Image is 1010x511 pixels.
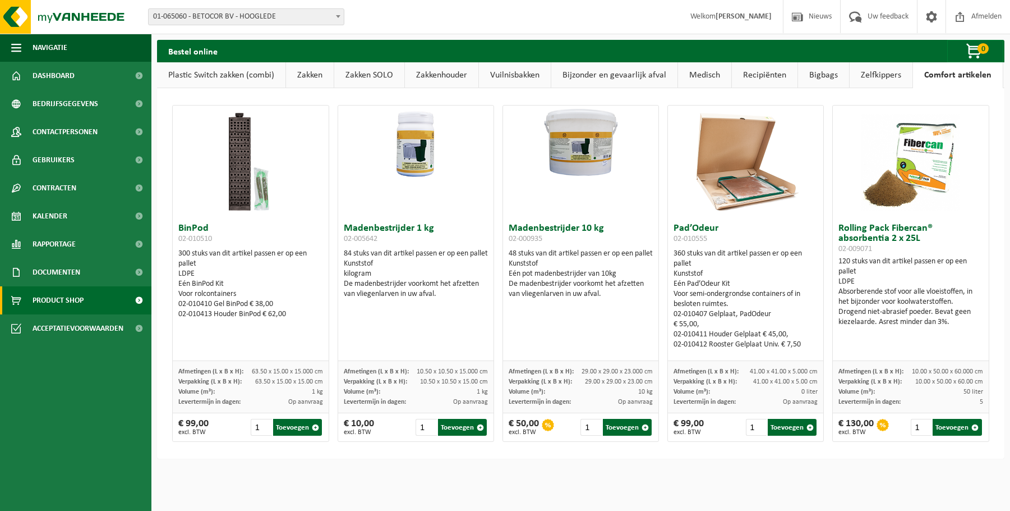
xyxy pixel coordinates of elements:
[178,279,322,289] div: Eén BinPod Kit
[286,62,334,88] a: Zakken
[33,258,80,286] span: Documenten
[33,314,123,343] span: Acceptatievoorwaarden
[838,419,874,436] div: € 130,00
[716,12,772,21] strong: [PERSON_NAME]
[509,368,574,375] span: Afmetingen (L x B x H):
[33,230,76,258] span: Rapportage
[33,62,75,90] span: Dashboard
[312,389,323,395] span: 1 kg
[838,368,903,375] span: Afmetingen (L x B x H):
[344,368,409,375] span: Afmetingen (L x B x H):
[178,289,322,320] div: Voor rolcontainers 02-010410 Gel BinPod € 38,00 02-010413 Houder BinPod € 62,00
[674,235,707,243] span: 02-010555
[157,62,285,88] a: Plastic Switch zakken (combi)
[850,62,912,88] a: Zelfkippers
[674,419,704,436] div: € 99,00
[420,378,488,385] span: 10.50 x 10.50 x 15.00 cm
[509,389,545,395] span: Volume (m³):
[509,269,653,279] div: Eén pot madenbestrijder van 10kg
[980,399,983,405] span: 5
[618,399,653,405] span: Op aanvraag
[178,368,243,375] span: Afmetingen (L x B x H):
[178,419,209,436] div: € 99,00
[178,223,322,246] h3: BinPod
[915,378,983,385] span: 10.00 x 50.00 x 60.00 cm
[509,378,572,385] span: Verpakking (L x B x H):
[674,279,818,289] div: Eén Pad’Odeur Kit
[509,249,653,299] div: 48 stuks van dit artikel passen er op een pallet
[911,419,932,436] input: 1
[338,106,494,184] img: 02-005642
[838,245,872,253] span: 02-009071
[195,106,307,218] img: 02-010510
[753,378,818,385] span: 41.00 x 41.00 x 5.00 cm
[509,429,539,436] span: excl. BTW
[750,368,818,375] span: 41.00 x 41.00 x 5.000 cm
[913,62,1003,88] a: Comfort artikelen
[838,257,983,327] div: 120 stuks van dit artikel passen er op een pallet
[178,269,322,279] div: LDPE
[178,378,242,385] span: Verpakking (L x B x H):
[580,419,602,436] input: 1
[344,249,488,299] div: 84 stuks van dit artikel passen er op een pallet
[417,368,488,375] span: 10.50 x 10.50 x 15.000 cm
[933,419,981,436] button: Toevoegen
[344,429,374,436] span: excl. BTW
[344,419,374,436] div: € 10,00
[674,223,818,246] h3: Pad’Odeur
[674,389,710,395] span: Volume (m³):
[344,378,407,385] span: Verpakking (L x B x H):
[344,269,488,279] div: kilogram
[149,9,344,25] span: 01-065060 - BETOCOR BV - HOOGLEDE
[838,287,983,307] div: Absorberende stof voor alle vloeistoffen, in het bijzonder voor koolwaterstoffen.
[251,419,272,436] input: 1
[838,223,983,254] h3: Rolling Pack Fibercan® absorbentia 2 x 25L
[732,62,797,88] a: Recipiënten
[838,307,983,327] div: Drogend niet-abrasief poeder. Bevat geen kiezelaarde. Asrest minder dan 3%.
[33,34,67,62] span: Navigatie
[509,399,571,405] span: Levertermijn in dagen:
[33,146,75,174] span: Gebruikers
[344,389,380,395] span: Volume (m³):
[509,223,653,246] h3: Madenbestrijder 10 kg
[344,223,488,246] h3: Madenbestrijder 1 kg
[674,269,818,279] div: Kunststof
[838,378,902,385] span: Verpakking (L x B x H):
[798,62,849,88] a: Bigbags
[438,419,487,436] button: Toevoegen
[551,62,677,88] a: Bijzonder en gevaarlijk afval
[344,399,406,405] span: Levertermijn in dagen:
[838,399,901,405] span: Levertermijn in dagen:
[252,368,323,375] span: 63.50 x 15.00 x 15.000 cm
[344,279,488,299] div: De madenbestrijder voorkomt het afzetten van vliegenlarven in uw afval.
[585,378,653,385] span: 29.00 x 29.00 x 23.00 cm
[768,419,817,436] button: Toevoegen
[178,429,209,436] span: excl. BTW
[33,118,98,146] span: Contactpersonen
[334,62,404,88] a: Zakken SOLO
[178,249,322,320] div: 300 stuks van dit artikel passen er op een pallet
[344,235,377,243] span: 02-005642
[674,249,818,350] div: 360 stuks van dit artikel passen er op een pallet
[838,389,875,395] span: Volume (m³):
[838,429,874,436] span: excl. BTW
[674,378,737,385] span: Verpakking (L x B x H):
[157,40,229,62] h2: Bestel online
[509,279,653,299] div: De madenbestrijder voorkomt het afzetten van vliegenlarven in uw afval.
[638,389,653,395] span: 10 kg
[746,419,767,436] input: 1
[509,235,542,243] span: 02-000935
[963,389,983,395] span: 50 liter
[509,259,653,269] div: Kunststof
[783,399,818,405] span: Op aanvraag
[178,235,212,243] span: 02-010510
[690,106,802,218] img: 02-010555
[273,419,322,436] button: Toevoegen
[479,62,551,88] a: Vuilnisbakken
[678,62,731,88] a: Medisch
[582,368,653,375] span: 29.00 x 29.00 x 23.000 cm
[405,62,478,88] a: Zakkenhouder
[33,286,84,314] span: Product Shop
[453,399,488,405] span: Op aanvraag
[416,419,437,436] input: 1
